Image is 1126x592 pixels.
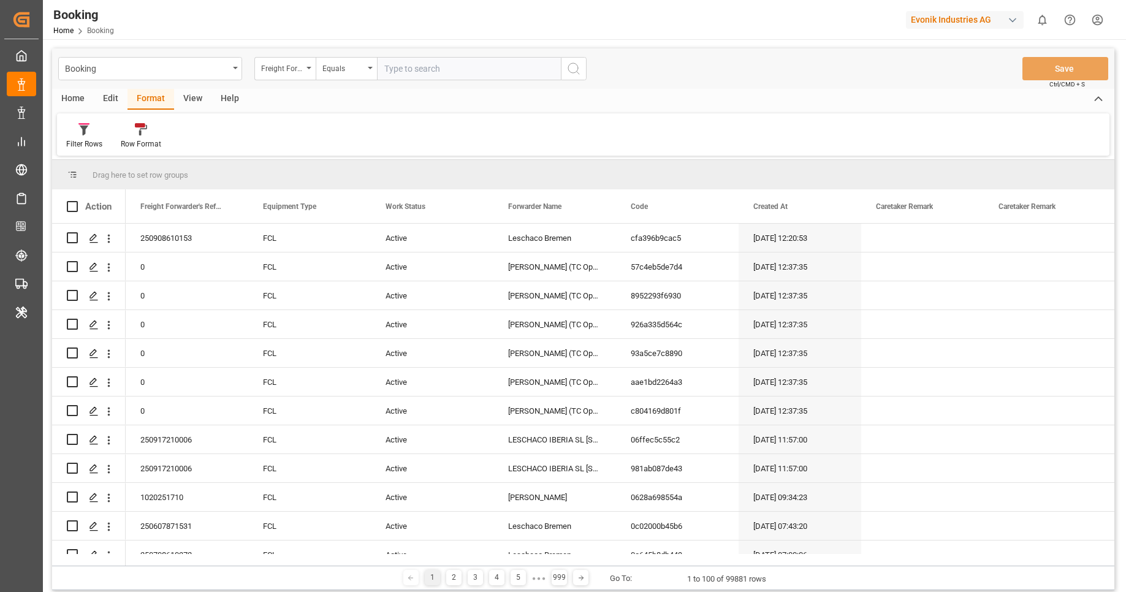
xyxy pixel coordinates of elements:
[93,170,188,180] span: Drag here to set row groups
[53,26,74,35] a: Home
[126,281,248,309] div: 0
[371,252,493,281] div: Active
[66,139,102,150] div: Filter Rows
[739,425,861,453] div: [DATE] 11:57:00
[425,570,440,585] div: 1
[1022,57,1108,80] button: Save
[52,454,126,483] div: Press SPACE to select this row.
[739,454,861,482] div: [DATE] 11:57:00
[52,310,126,339] div: Press SPACE to select this row.
[489,570,504,585] div: 4
[739,512,861,540] div: [DATE] 07:43:20
[493,281,616,309] div: [PERSON_NAME] (TC Operator)
[739,483,861,511] div: [DATE] 09:34:23
[248,512,371,540] div: FCL
[616,483,739,511] div: 0628a698554a
[616,368,739,396] div: aae1bd2264a3
[468,570,483,585] div: 3
[126,397,248,425] div: 0
[65,60,229,75] div: Booking
[52,224,126,252] div: Press SPACE to select this row.
[248,281,371,309] div: FCL
[493,483,616,511] div: [PERSON_NAME]
[739,310,861,338] div: [DATE] 12:37:35
[610,572,632,585] div: Go To:
[371,339,493,367] div: Active
[371,425,493,453] div: Active
[616,224,739,252] div: cfa396b9cac5
[53,6,114,24] div: Booking
[511,570,526,585] div: 5
[616,310,739,338] div: 926a335d564c
[52,512,126,541] div: Press SPACE to select this row.
[248,252,371,281] div: FCL
[248,310,371,338] div: FCL
[248,454,371,482] div: FCL
[371,397,493,425] div: Active
[52,252,126,281] div: Press SPACE to select this row.
[739,252,861,281] div: [DATE] 12:37:35
[739,224,861,252] div: [DATE] 12:20:53
[248,224,371,252] div: FCL
[561,57,587,80] button: search button
[126,425,248,453] div: 250917210006
[386,202,425,211] span: Work Status
[174,89,211,110] div: View
[126,483,248,511] div: 1020251710
[371,454,493,482] div: Active
[126,454,248,482] div: 250917210006
[248,339,371,367] div: FCL
[248,397,371,425] div: FCL
[739,281,861,309] div: [DATE] 12:37:35
[493,310,616,338] div: [PERSON_NAME] (TC Operator)
[906,8,1029,31] button: Evonik Industries AG
[631,202,648,211] span: Code
[739,339,861,367] div: [DATE] 12:37:35
[616,454,739,482] div: 981ab087de43
[616,339,739,367] div: 93a5ce7c8890
[616,512,739,540] div: 0c02000b45b6
[876,202,933,211] span: Caretaker Remark
[94,89,127,110] div: Edit
[739,397,861,425] div: [DATE] 12:37:35
[616,541,739,569] div: 0c645b8db449
[906,11,1024,29] div: Evonik Industries AG
[616,425,739,453] div: 06ffec5c55c2
[371,483,493,511] div: Active
[126,541,248,569] div: 250708610372
[493,224,616,252] div: Leschaco Bremen
[52,397,126,425] div: Press SPACE to select this row.
[493,541,616,569] div: Leschaco Bremen
[1056,6,1084,34] button: Help Center
[261,60,303,74] div: Freight Forwarder's Reference No.
[126,224,248,252] div: 250908610153
[52,425,126,454] div: Press SPACE to select this row.
[508,202,561,211] span: Forwarder Name
[121,139,161,150] div: Row Format
[999,202,1056,211] span: Caretaker Remark
[493,339,616,367] div: [PERSON_NAME] (TC Operator)
[211,89,248,110] div: Help
[263,202,316,211] span: Equipment Type
[493,512,616,540] div: Leschaco Bremen
[493,368,616,396] div: [PERSON_NAME] (TC Operator)
[1029,6,1056,34] button: show 0 new notifications
[371,310,493,338] div: Active
[616,397,739,425] div: c804169d801f
[739,541,861,569] div: [DATE] 07:00:06
[371,512,493,540] div: Active
[248,368,371,396] div: FCL
[552,570,567,585] div: 999
[493,397,616,425] div: [PERSON_NAME] (TC Operator)
[739,368,861,396] div: [DATE] 12:37:35
[616,281,739,309] div: 8952293f6930
[52,483,126,512] div: Press SPACE to select this row.
[248,483,371,511] div: FCL
[52,541,126,569] div: Press SPACE to select this row.
[140,202,223,211] span: Freight Forwarder's Reference No.
[126,310,248,338] div: 0
[616,252,739,281] div: 57c4eb5de7d4
[248,425,371,453] div: FCL
[371,368,493,396] div: Active
[254,57,316,80] button: open menu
